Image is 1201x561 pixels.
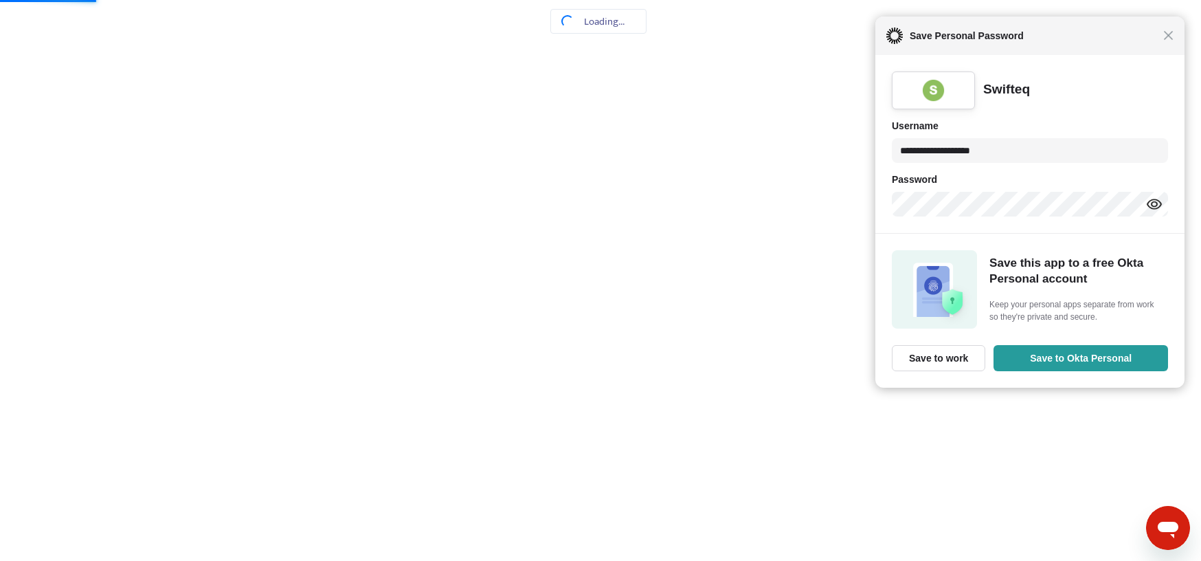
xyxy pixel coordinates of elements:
[983,81,1030,98] div: Swifteq
[989,298,1164,323] span: Keep your personal apps separate from work so they're private and secure.
[1146,506,1190,550] iframe: Button to launch messaging window
[994,345,1168,371] button: Save to Okta Personal
[989,256,1164,286] h5: Save this app to a free Okta Personal account
[921,78,945,102] img: +tUtkAAAAAZJREFUAwAd4IbCpUCo3QAAAABJRU5ErkJggg==
[892,345,985,371] button: Save to work
[1163,30,1174,41] span: Close
[892,171,1168,188] h6: Password
[903,27,1163,44] span: Save Personal Password
[892,118,1168,134] h6: Username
